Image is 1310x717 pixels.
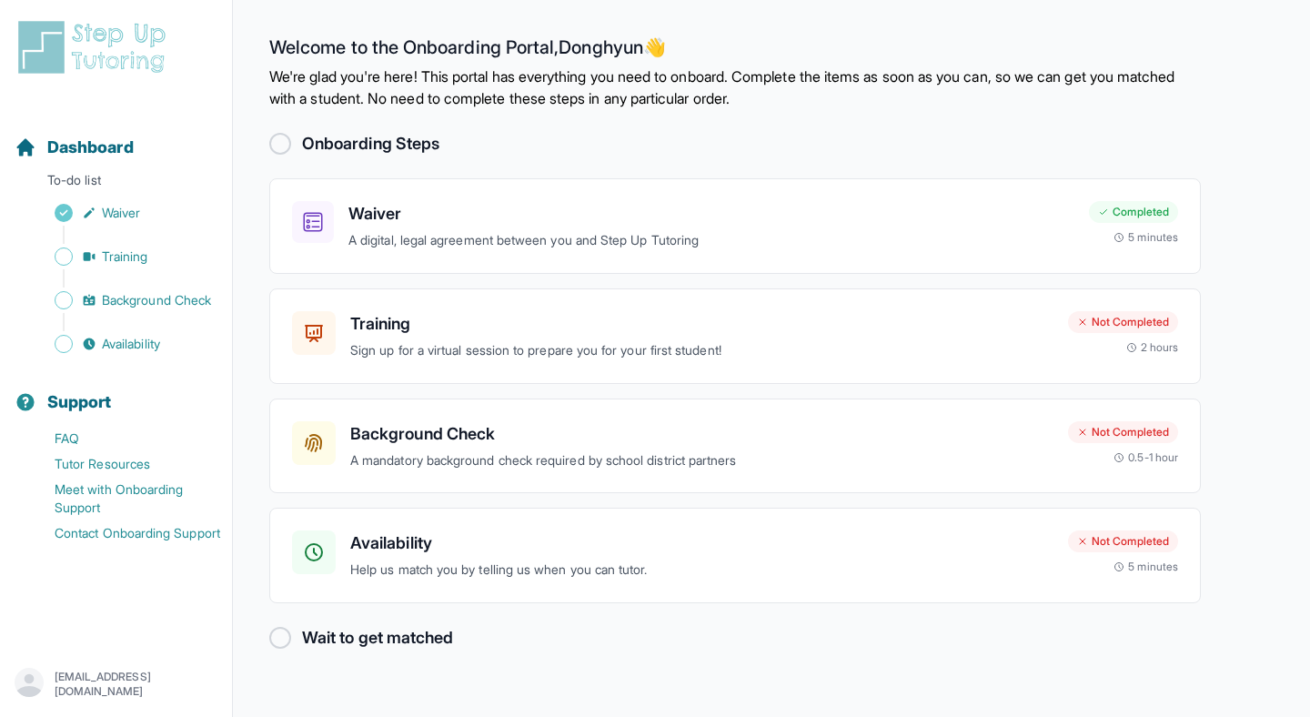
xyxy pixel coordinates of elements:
[350,311,1053,337] h3: Training
[15,288,232,313] a: Background Check
[15,668,217,701] button: [EMAIL_ADDRESS][DOMAIN_NAME]
[350,340,1053,361] p: Sign up for a virtual session to prepare you for your first student!
[47,389,112,415] span: Support
[269,178,1201,274] a: WaiverA digital, legal agreement between you and Step Up TutoringCompleted5 minutes
[102,204,140,222] span: Waiver
[15,18,176,76] img: logo
[15,200,232,226] a: Waiver
[1113,560,1178,574] div: 5 minutes
[350,530,1053,556] h3: Availability
[348,201,1074,227] h3: Waiver
[15,426,232,451] a: FAQ
[15,135,134,160] a: Dashboard
[1089,201,1178,223] div: Completed
[1068,421,1178,443] div: Not Completed
[15,244,232,269] a: Training
[15,520,232,546] a: Contact Onboarding Support
[350,450,1053,471] p: A mandatory background check required by school district partners
[15,451,232,477] a: Tutor Resources
[47,135,134,160] span: Dashboard
[1126,340,1179,355] div: 2 hours
[15,331,232,357] a: Availability
[269,66,1201,109] p: We're glad you're here! This portal has everything you need to onboard. Complete the items as soo...
[348,230,1074,251] p: A digital, legal agreement between you and Step Up Tutoring
[302,131,439,157] h2: Onboarding Steps
[269,508,1201,603] a: AvailabilityHelp us match you by telling us when you can tutor.Not Completed5 minutes
[55,670,217,699] p: [EMAIL_ADDRESS][DOMAIN_NAME]
[102,335,160,353] span: Availability
[1068,530,1178,552] div: Not Completed
[350,560,1053,581] p: Help us match you by telling us when you can tutor.
[1113,230,1178,245] div: 5 minutes
[269,399,1201,494] a: Background CheckA mandatory background check required by school district partnersNot Completed0.5...
[1113,450,1178,465] div: 0.5-1 hour
[302,625,453,651] h2: Wait to get matched
[7,360,225,422] button: Support
[269,288,1201,384] a: TrainingSign up for a virtual session to prepare you for your first student!Not Completed2 hours
[15,477,232,520] a: Meet with Onboarding Support
[269,36,1201,66] h2: Welcome to the Onboarding Portal, Donghyun 👋
[350,421,1053,447] h3: Background Check
[7,106,225,167] button: Dashboard
[102,247,148,266] span: Training
[7,171,225,197] p: To-do list
[1068,311,1178,333] div: Not Completed
[102,291,211,309] span: Background Check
